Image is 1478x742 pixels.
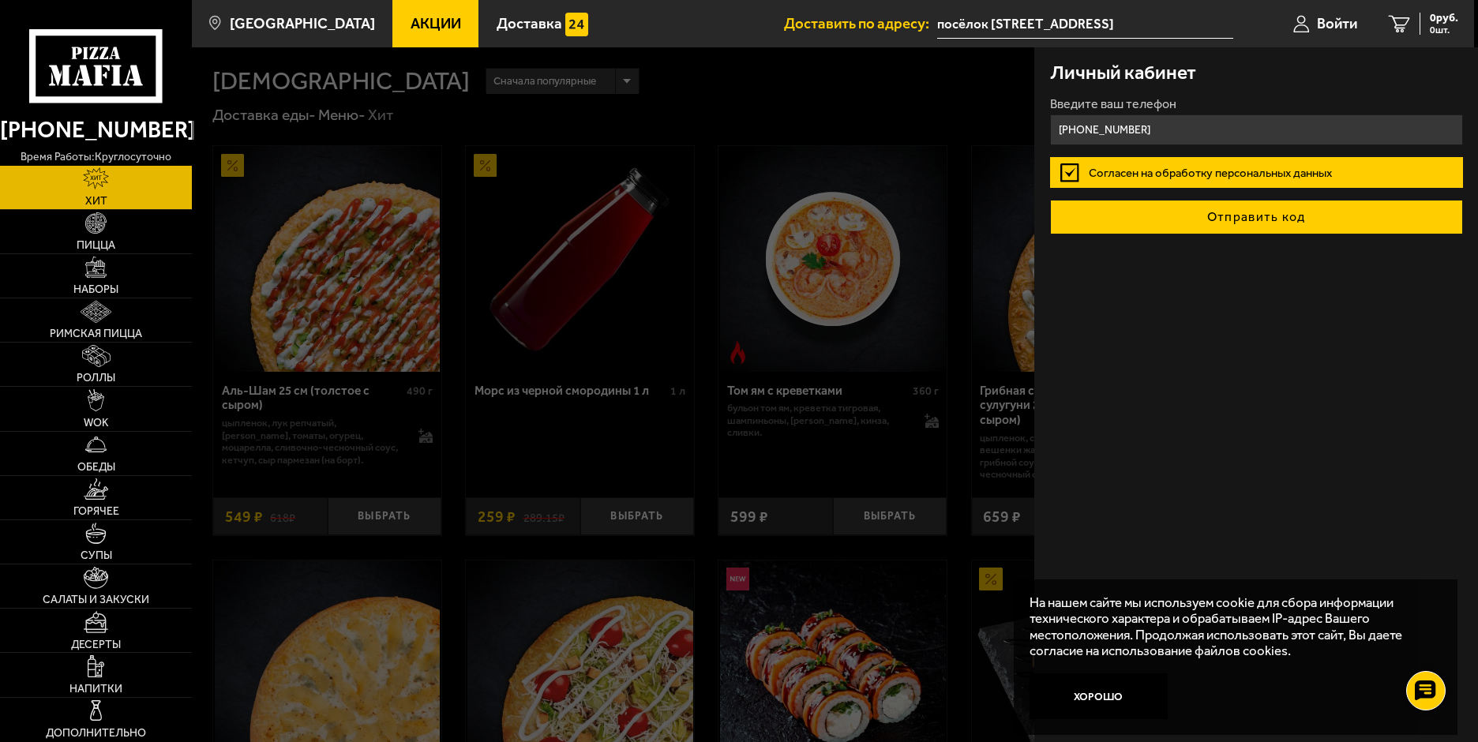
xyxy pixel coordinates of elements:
span: Дополнительно [46,728,146,739]
span: Войти [1317,17,1357,32]
span: Россия, Санкт-Петербург, посёлок Парголово, Комендантский проспект, 140 [937,9,1232,39]
span: Доставить по адресу: [784,17,937,32]
span: Римская пицца [50,328,142,339]
span: Доставка [497,17,562,32]
span: [GEOGRAPHIC_DATA] [230,17,375,32]
span: Напитки [69,684,122,695]
button: Отправить код [1050,200,1463,234]
span: WOK [84,418,108,429]
span: Роллы [77,373,115,384]
button: Хорошо [1030,673,1169,720]
span: Супы [81,550,112,561]
span: Горячее [73,506,119,517]
span: Хит [85,196,107,207]
span: Наборы [73,284,118,295]
span: Обеды [77,462,115,473]
span: Десерты [71,639,121,650]
label: Согласен на обработку персональных данных [1050,157,1463,188]
span: 0 руб. [1430,13,1458,24]
span: Акции [411,17,461,32]
input: Ваш адрес доставки [937,9,1232,39]
img: 15daf4d41897b9f0e9f617042186c801.svg [565,13,588,36]
span: Салаты и закуски [43,594,149,605]
h3: Личный кабинет [1050,63,1196,82]
label: Введите ваш телефон [1050,98,1463,111]
p: На нашем сайте мы используем cookie для сбора информации технического характера и обрабатываем IP... [1030,594,1433,658]
span: Пицца [77,240,115,251]
span: 0 шт. [1430,25,1458,35]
